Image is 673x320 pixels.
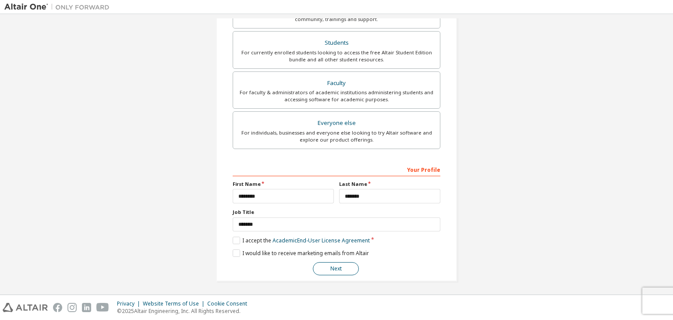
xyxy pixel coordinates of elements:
[313,262,359,275] button: Next
[238,77,435,89] div: Faculty
[67,303,77,312] img: instagram.svg
[238,37,435,49] div: Students
[96,303,109,312] img: youtube.svg
[339,181,440,188] label: Last Name
[117,300,143,307] div: Privacy
[233,181,334,188] label: First Name
[238,89,435,103] div: For faculty & administrators of academic institutions administering students and accessing softwa...
[233,162,440,176] div: Your Profile
[233,249,369,257] label: I would like to receive marketing emails from Altair
[233,209,440,216] label: Job Title
[207,300,252,307] div: Cookie Consent
[273,237,370,244] a: Academic End-User License Agreement
[143,300,207,307] div: Website Terms of Use
[3,303,48,312] img: altair_logo.svg
[4,3,114,11] img: Altair One
[233,237,370,244] label: I accept the
[82,303,91,312] img: linkedin.svg
[117,307,252,315] p: © 2025 Altair Engineering, Inc. All Rights Reserved.
[238,129,435,143] div: For individuals, businesses and everyone else looking to try Altair software and explore our prod...
[238,117,435,129] div: Everyone else
[238,49,435,63] div: For currently enrolled students looking to access the free Altair Student Edition bundle and all ...
[53,303,62,312] img: facebook.svg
